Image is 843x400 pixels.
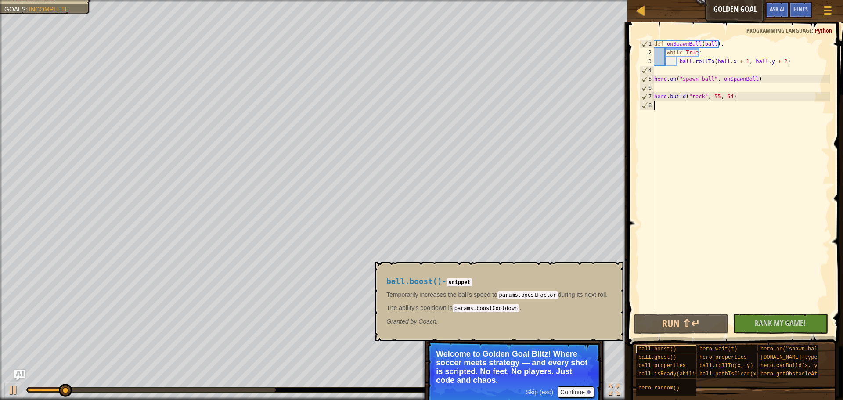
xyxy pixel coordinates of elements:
span: hero.canBuild(x, y) [760,363,821,369]
span: hero properties [699,354,747,360]
p: Temporarily increases the ball's speed to during its next roll. [386,290,608,299]
div: 2 [640,48,654,57]
span: : [25,6,29,13]
span: ball.isReady(ability) [638,371,705,377]
button: Rank My Game! [733,314,828,334]
div: 7 [640,92,654,101]
h4: - [386,277,608,286]
span: [DOMAIN_NAME](type, x, y) [760,354,839,360]
button: Toggle fullscreen [605,382,623,400]
span: Incomplete [29,6,69,13]
button: Continue [558,386,594,398]
span: ball.rollTo(x, y) [699,363,753,369]
p: The ability's cooldown is . [386,303,608,312]
span: ball.boost() [386,277,442,286]
span: hero.getObstacleAt(x, y) [760,371,836,377]
span: ball properties [638,363,686,369]
span: Goals [4,6,25,13]
div: 4 [640,66,654,75]
code: params.boostCooldown [453,304,520,312]
span: Hints [793,5,808,13]
p: Welcome to Golden Goal Blitz! Where soccer meets strategy — and every shot is scripted. No feet. ... [436,350,592,385]
div: 3 [640,57,654,66]
span: ball.boost() [638,346,676,352]
span: Skip (esc) [526,389,553,396]
div: 5 [640,75,654,83]
span: hero.wait(t) [699,346,737,352]
code: snippet [447,278,472,286]
code: params.boostFactor [497,291,558,299]
button: Ask AI [14,370,25,380]
span: ball.ghost() [638,354,676,360]
span: Ask AI [770,5,785,13]
span: Python [815,26,832,35]
button: Run ⇧↵ [634,314,728,334]
span: Granted by [386,318,418,325]
span: hero.on("spawn-ball", f) [760,346,836,352]
button: Ask AI [765,2,789,18]
span: Rank My Game! [755,317,806,328]
span: : [812,26,815,35]
button: Ctrl + P: Play [4,382,22,400]
em: Coach. [386,318,438,325]
span: hero.random() [638,385,680,391]
button: Show game menu [817,2,839,22]
div: 8 [640,101,654,110]
div: 1 [640,40,654,48]
span: Programming language [746,26,812,35]
span: ball.pathIsClear(x, y) [699,371,769,377]
div: 6 [640,83,654,92]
